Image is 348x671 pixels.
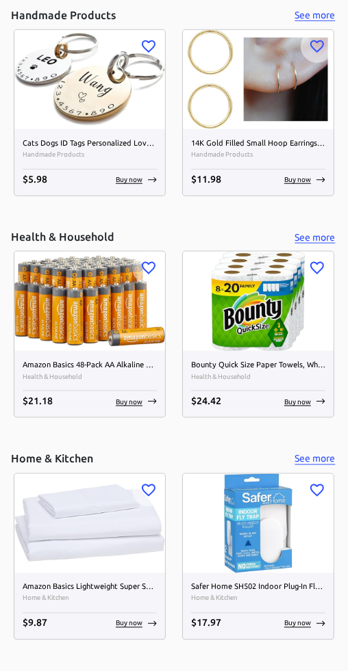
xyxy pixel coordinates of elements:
span: Handmade Products [191,149,325,160]
p: Buy now [116,618,142,629]
span: Handmade Products [23,149,157,160]
span: Home & Kitchen [23,593,157,604]
img: Bounty Quick Size Paper Towels, White, 8 Family Rolls = 20 Regular Rolls (Packaging May Vary) image [183,252,334,351]
button: See more [293,451,337,468]
h6: Safer Home SH502 Indoor Plug-In Fly Trap for Flies, Fruit Flies, Moths, Gnats, and Other Flying I... [191,581,325,594]
img: Safer Home SH502 Indoor Plug-In Fly Trap for Flies, Fruit Flies, Moths, Gnats, and Other Flying I... [183,474,334,573]
img: 14K Gold Filled Small Hoop Earrings for Cartilage Nose, Tiny Thin 7mm Piercing Hoop Ring 22 Gauge... [183,30,334,129]
span: Home & Kitchen [191,593,325,604]
p: Buy now [116,174,142,185]
h6: Amazon Basics Lightweight Super Soft Easy Care Microfiber 3-Piece Bed Sheet Set with 14-Inch Deep... [23,581,157,594]
h5: Health & Household [11,230,114,244]
img: Amazon Basics Lightweight Super Soft Easy Care Microfiber 3-Piece Bed Sheet Set with 14-Inch Deep... [14,474,165,573]
h6: Amazon Basics 48-Pack AA Alkaline High-Performance Batteries, 1.5 Volt, 10-Year Shelf Life [23,359,157,371]
img: Cats Dogs ID Tags Personalized Lovely Symbols Pets Collar Name Accessories Simple Custom Engraved... [14,30,165,129]
h5: Handmade Products [11,8,116,23]
button: See more [293,7,337,24]
img: Amazon Basics 48-Pack AA Alkaline High-Performance Batteries, 1.5 Volt, 10-Year Shelf Life image [14,252,165,351]
span: $ 17.97 [191,618,221,629]
h6: Cats Dogs ID Tags Personalized Lovely Symbols Pets Collar Name Accessories Simple Custom Engraved... [23,137,157,150]
span: $ 11.98 [191,174,221,185]
span: $ 5.98 [23,174,47,185]
p: Buy now [284,174,311,185]
button: See more [293,229,337,246]
span: $ 9.87 [23,618,47,629]
p: Buy now [116,397,142,407]
span: Health & Household [191,371,325,382]
span: $ 24.42 [191,395,221,406]
p: Buy now [284,618,311,629]
h6: 14K Gold Filled Small Hoop Earrings for Cartilage Nose, Tiny Thin 7mm Piercing Hoop Ring 22 Gauge [191,137,325,150]
h5: Home & Kitchen [11,452,93,466]
h6: Bounty Quick Size Paper Towels, White, 8 Family Rolls = 20 Regular Rolls (Packaging May Vary) [191,359,325,371]
p: Buy now [284,397,311,407]
span: Health & Household [23,371,157,382]
span: $ 21.18 [23,395,53,406]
